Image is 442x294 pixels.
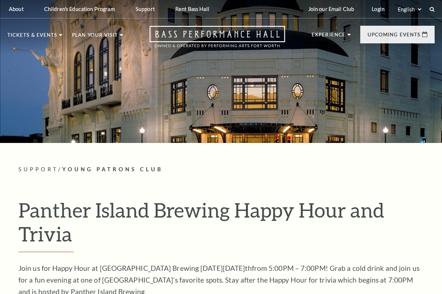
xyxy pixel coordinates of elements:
select: Select: [396,6,422,13]
p: Support [136,6,155,12]
span: Young Patrons Club [62,166,163,172]
h2: Panther Island Brewing Happy Hour and Trivia [18,198,424,252]
span: Support [18,166,58,172]
p: / [18,165,424,174]
p: Children's Education Program [44,6,115,12]
p: Tickets & Events [7,33,57,42]
sup: th [245,264,252,272]
p: Plan Your Visit [72,33,118,42]
p: About [9,6,24,12]
p: Experience [312,32,345,41]
p: Rent Bass Hall [175,6,209,12]
p: Upcoming Events [368,32,420,41]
